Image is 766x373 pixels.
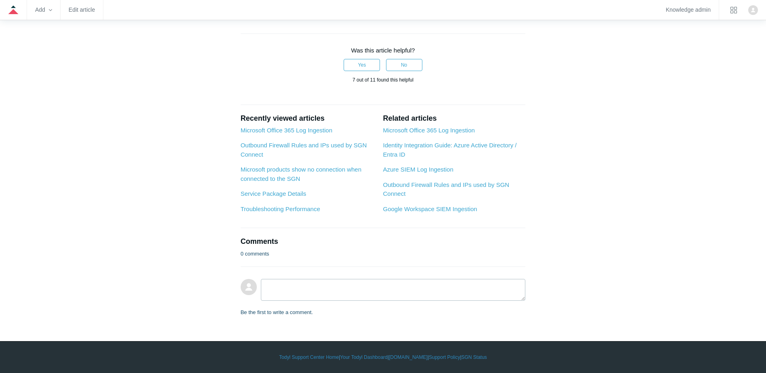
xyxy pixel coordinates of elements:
[35,8,52,12] zd-hc-trigger: Add
[241,142,367,158] a: Outbound Firewall Rules and IPs used by SGN Connect
[429,354,460,361] a: Support Policy
[462,354,487,361] a: SGN Status
[383,166,453,173] a: Azure SIEM Log Ingestion
[340,354,387,361] a: Your Todyl Dashboard
[261,279,526,301] textarea: Add your comment
[241,308,313,316] p: Be the first to write a comment.
[383,127,474,134] a: Microsoft Office 365 Log Ingestion
[383,181,509,197] a: Outbound Firewall Rules and IPs used by SGN Connect
[279,354,339,361] a: Todyl Support Center Home
[353,77,413,83] span: 7 out of 11 found this helpful
[383,205,477,212] a: Google Workspace SIEM Ingestion
[383,142,516,158] a: Identity Integration Guide: Azure Active Directory / Entra ID
[241,190,306,197] a: Service Package Details
[748,5,758,15] zd-hc-trigger: Click your profile icon to open the profile menu
[748,5,758,15] img: user avatar
[666,8,711,12] a: Knowledge admin
[344,59,380,71] button: This article was helpful
[241,166,361,182] a: Microsoft products show no connection when connected to the SGN
[241,236,526,247] h2: Comments
[383,113,525,124] h2: Related articles
[149,354,617,361] div: | | | |
[241,250,269,258] p: 0 comments
[241,127,332,134] a: Microsoft Office 365 Log Ingestion
[389,354,428,361] a: [DOMAIN_NAME]
[241,205,320,212] a: Troubleshooting Performance
[351,47,415,54] span: Was this article helpful?
[69,8,95,12] a: Edit article
[241,113,375,124] h2: Recently viewed articles
[386,59,422,71] button: This article was not helpful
